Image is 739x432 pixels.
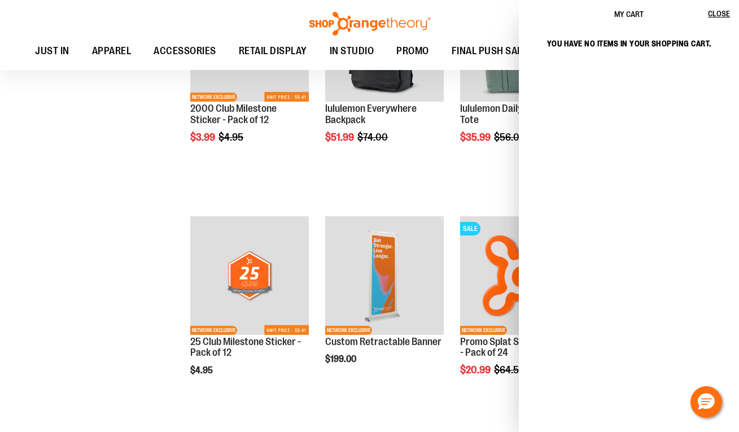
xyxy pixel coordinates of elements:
a: PROMO [385,38,440,64]
span: NETWORK EXCLUSIVE [460,326,507,335]
span: $4.95 [218,132,245,143]
img: 25 Club Milestone Sticker - Pack of 12 [190,216,308,334]
a: FINAL PUSH SALE [440,38,539,64]
span: APPAREL [92,38,132,64]
span: $199.00 [325,354,358,364]
a: lululemon Everywhere Backpack [325,103,417,125]
a: RETAIL DISPLAY [228,38,318,64]
a: 25 Club Milestone Sticker - Pack of 12 [190,336,301,359]
span: $64.56 [494,364,526,376]
span: ACCESSORIES [154,38,216,64]
span: $4.95 [190,365,215,376]
span: $74.00 [357,132,390,143]
img: Shop Orangetheory [308,12,432,36]
span: SALE [460,222,480,235]
span: RETAIL DISPLAY [239,38,307,64]
span: JUST IN [35,38,69,64]
span: My Cart [614,10,644,19]
a: 25 Club Milestone Sticker - Pack of 12NETWORK EXCLUSIVE [190,216,308,336]
a: lululemon Daily Multi-Pocket Tote [460,103,578,125]
a: Product image for Splat Stress Reliever - Pack of 24SALENETWORK EXCLUSIVE [460,216,578,336]
span: NETWORK EXCLUSIVE [190,93,237,102]
img: OTF Custom Retractable Banner Orange [325,216,443,334]
span: $20.99 [460,364,492,376]
span: Close [708,9,730,18]
span: IN STUDIO [330,38,374,64]
a: JUST IN [24,38,81,64]
span: PROMO [396,38,429,64]
a: ACCESSORIES [142,38,228,64]
a: Promo Splat Stress Reliever - Pack of 24 [460,336,576,359]
a: 2000 Club Milestone Sticker - Pack of 12 [190,103,277,125]
span: $51.99 [325,132,356,143]
a: APPAREL [81,38,143,64]
div: product [454,211,584,404]
img: Product image for Splat Stress Reliever - Pack of 24 [460,216,578,334]
a: IN STUDIO [318,38,386,64]
button: Hello, have a question? Let’s chat. [690,386,722,418]
div: product [185,211,314,404]
span: FINAL PUSH SALE [452,38,528,64]
a: OTF Custom Retractable Banner OrangeNETWORK EXCLUSIVE [325,216,443,336]
span: $35.99 [460,132,492,143]
span: $3.99 [190,132,217,143]
span: You have no items in your shopping cart. [547,39,711,48]
span: NETWORK EXCLUSIVE [190,326,237,335]
div: product [320,211,449,393]
span: NETWORK EXCLUSIVE [325,326,372,335]
a: Custom Retractable Banner [325,336,441,347]
span: $56.00 [494,132,527,143]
